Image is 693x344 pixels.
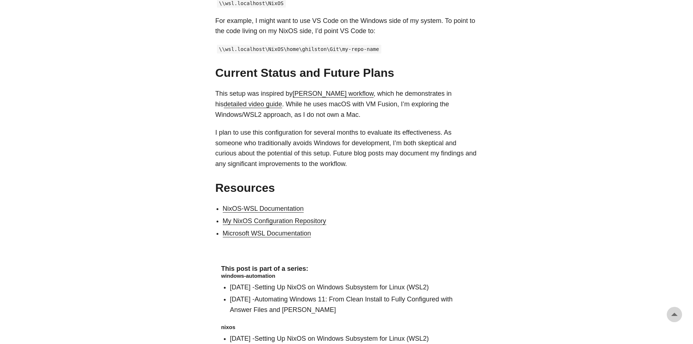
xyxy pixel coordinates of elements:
p: This setup was inspired by , which he demonstrates in his . While he uses macOS with VM Fusion, I... [215,88,478,120]
li: [DATE] - [230,333,472,344]
a: [PERSON_NAME] workflow [293,90,374,97]
a: nixos [221,324,235,330]
a: My NixOS Configuration Repository [223,217,326,225]
h4: This post is part of a series: [221,265,472,273]
a: Setting Up NixOS on Windows Subsystem for Linux (WSL2) [254,284,429,291]
h2: Current Status and Future Plans [215,66,478,80]
a: detailed video guide [224,100,282,108]
code: \\wsl.localhost\NixOS\home\ghilston\Git\my-repo-name [217,45,381,54]
a: Microsoft WSL Documentation [223,230,311,237]
a: Automating Windows 11: From Clean Install to Fully Configured with Answer Files and [PERSON_NAME] [230,296,453,313]
a: go to top [667,307,682,322]
p: I plan to use this configuration for several months to evaluate its effectiveness. As someone who... [215,127,478,169]
a: Setting Up NixOS on Windows Subsystem for Linux (WSL2) [254,335,429,342]
li: [DATE] - [230,282,472,293]
p: For example, I might want to use VS Code on the Windows side of my system. To point to the code l... [215,16,478,37]
a: NixOS-WSL Documentation [223,205,304,212]
a: windows-automation [221,273,276,279]
h2: Resources [215,181,478,195]
li: [DATE] - [230,294,472,315]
